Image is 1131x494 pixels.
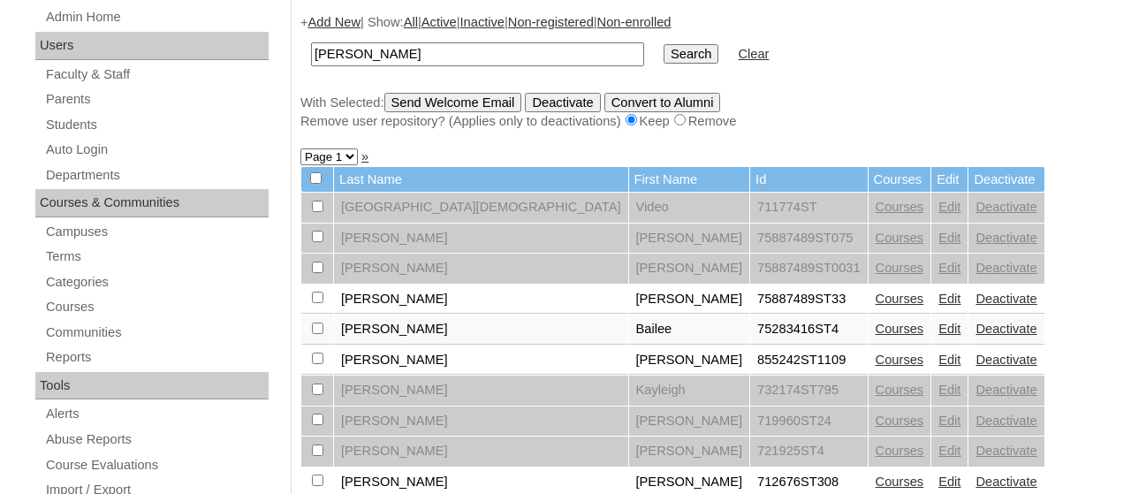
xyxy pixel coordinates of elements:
[300,93,1113,131] div: With Selected:
[975,475,1036,489] a: Deactivate
[938,475,960,489] a: Edit
[938,414,960,428] a: Edit
[876,231,924,245] a: Courses
[629,407,750,437] td: [PERSON_NAME]
[876,200,924,214] a: Courses
[629,437,750,467] td: [PERSON_NAME]
[629,315,750,345] td: Bailee
[35,189,269,217] div: Courses & Communities
[938,292,960,306] a: Edit
[664,44,718,64] input: Search
[938,322,960,336] a: Edit
[525,93,600,112] input: Deactivate
[334,285,628,315] td: [PERSON_NAME]
[44,429,269,451] a: Abuse Reports
[975,200,1036,214] a: Deactivate
[421,15,457,29] a: Active
[44,454,269,476] a: Course Evaluations
[334,437,628,467] td: [PERSON_NAME]
[738,47,769,61] a: Clear
[938,261,960,275] a: Edit
[750,254,868,284] td: 75887489ST0031
[300,112,1113,131] div: Remove user repository? (Applies only to deactivations) Keep Remove
[44,346,269,369] a: Reports
[44,271,269,293] a: Categories
[975,231,1036,245] a: Deactivate
[750,224,868,254] td: 75887489ST075
[44,88,269,110] a: Parents
[44,296,269,318] a: Courses
[629,285,750,315] td: [PERSON_NAME]
[869,167,931,193] td: Courses
[876,322,924,336] a: Courses
[334,254,628,284] td: [PERSON_NAME]
[750,346,868,376] td: 855242ST1109
[334,167,628,193] td: Last Name
[334,224,628,254] td: [PERSON_NAME]
[750,285,868,315] td: 75887489ST33
[750,407,868,437] td: 719960ST24
[975,383,1036,397] a: Deactivate
[975,292,1036,306] a: Deactivate
[931,167,968,193] td: Edit
[308,15,361,29] a: Add New
[975,261,1036,275] a: Deactivate
[334,315,628,345] td: [PERSON_NAME]
[750,193,868,223] td: 711774ST
[334,407,628,437] td: [PERSON_NAME]
[629,224,750,254] td: [PERSON_NAME]
[975,353,1036,367] a: Deactivate
[975,414,1036,428] a: Deactivate
[597,15,672,29] a: Non-enrolled
[44,403,269,425] a: Alerts
[44,139,269,161] a: Auto Login
[44,114,269,136] a: Students
[876,414,924,428] a: Courses
[876,383,924,397] a: Courses
[629,193,750,223] td: Video
[975,444,1036,458] a: Deactivate
[44,322,269,344] a: Communities
[334,346,628,376] td: [PERSON_NAME]
[629,254,750,284] td: [PERSON_NAME]
[629,346,750,376] td: [PERSON_NAME]
[629,167,750,193] td: First Name
[938,383,960,397] a: Edit
[876,353,924,367] a: Courses
[975,322,1036,336] a: Deactivate
[334,376,628,406] td: [PERSON_NAME]
[44,246,269,268] a: Terms
[35,32,269,60] div: Users
[334,193,628,223] td: [GEOGRAPHIC_DATA][DEMOGRAPHIC_DATA]
[311,42,644,66] input: Search
[404,15,418,29] a: All
[604,93,721,112] input: Convert to Alumni
[968,167,1044,193] td: Deactivate
[508,15,594,29] a: Non-registered
[629,376,750,406] td: Kayleigh
[44,64,269,86] a: Faculty & Staff
[938,200,960,214] a: Edit
[44,221,269,243] a: Campuses
[35,372,269,400] div: Tools
[300,13,1113,130] div: + | Show: | | | |
[750,437,868,467] td: 721925ST4
[361,149,368,163] a: »
[750,376,868,406] td: 732174ST795
[44,6,269,28] a: Admin Home
[460,15,505,29] a: Inactive
[876,444,924,458] a: Courses
[876,261,924,275] a: Courses
[44,164,269,186] a: Departments
[750,315,868,345] td: 75283416ST4
[876,475,924,489] a: Courses
[938,353,960,367] a: Edit
[384,93,522,112] input: Send Welcome Email
[876,292,924,306] a: Courses
[938,231,960,245] a: Edit
[938,444,960,458] a: Edit
[750,167,868,193] td: Id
